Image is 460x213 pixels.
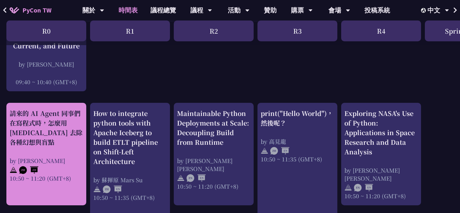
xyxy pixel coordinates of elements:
span: PyCon TW [22,5,51,15]
img: ENEN.5a408d1.svg [187,174,206,182]
img: Locale Icon [421,8,427,13]
div: 10:50 ~ 11:35 (GMT+8) [93,193,167,201]
div: 10:50 ~ 11:20 (GMT+8) [10,174,83,182]
div: R0 [6,20,86,41]
a: CPython Past, Current, and Future by [PERSON_NAME] 09:40 ~ 10:40 (GMT+8) [10,31,83,86]
img: Home icon of PyCon TW 2025 [10,7,19,13]
img: svg+xml;base64,PHN2ZyB4bWxucz0iaHR0cDovL3d3dy53My5vcmcvMjAwMC9zdmciIHdpZHRoPSIyNCIgaGVpZ2h0PSIyNC... [93,185,101,193]
div: Maintainable Python Deployments at Scale: Decoupling Build from Runtime [177,109,250,147]
div: R4 [341,20,421,41]
div: by [PERSON_NAME] [PERSON_NAME] [344,166,418,182]
div: Exploring NASA's Use of Python: Applications in Space Research and Data Analysis [344,109,418,157]
img: ZHZH.38617ef.svg [19,166,38,174]
div: print("Hello World")，然後呢？ [261,109,334,128]
div: 請來的 AI Agent 同事們在寫程式時，怎麼用 [MEDICAL_DATA] 去除各種幻想與盲點 [10,109,83,147]
div: by 高見龍 [261,137,334,145]
a: 請來的 AI Agent 同事們在寫程式時，怎麼用 [MEDICAL_DATA] 去除各種幻想與盲點 by [PERSON_NAME] 10:50 ~ 11:20 (GMT+8) [10,109,83,200]
div: R3 [257,20,337,41]
div: 10:50 ~ 11:35 (GMT+8) [261,155,334,163]
img: ZHEN.371966e.svg [103,185,122,193]
div: 10:50 ~ 11:20 (GMT+8) [344,192,418,200]
a: PyCon TW [3,2,58,18]
div: 10:50 ~ 11:20 (GMT+8) [177,182,250,190]
img: svg+xml;base64,PHN2ZyB4bWxucz0iaHR0cDovL3d3dy53My5vcmcvMjAwMC9zdmciIHdpZHRoPSIyNCIgaGVpZ2h0PSIyNC... [261,147,268,155]
div: How to integrate python tools with Apache Iceberg to build ETLT pipeline on Shift-Left Architecture [93,109,167,166]
a: Maintainable Python Deployments at Scale: Decoupling Build from Runtime by [PERSON_NAME] [PERSON_... [177,109,250,200]
img: svg+xml;base64,PHN2ZyB4bWxucz0iaHR0cDovL3d3dy53My5vcmcvMjAwMC9zdmciIHdpZHRoPSIyNCIgaGVpZ2h0PSIyNC... [10,166,17,174]
div: by 蘇揮原 Mars Su [93,176,167,184]
div: by [PERSON_NAME] [10,157,83,165]
img: svg+xml;base64,PHN2ZyB4bWxucz0iaHR0cDovL3d3dy53My5vcmcvMjAwMC9zdmciIHdpZHRoPSIyNCIgaGVpZ2h0PSIyNC... [344,184,352,192]
div: R2 [174,20,254,41]
div: 09:40 ~ 10:40 (GMT+8) [10,78,83,86]
div: by [PERSON_NAME] [10,60,83,68]
img: svg+xml;base64,PHN2ZyB4bWxucz0iaHR0cDovL3d3dy53My5vcmcvMjAwMC9zdmciIHdpZHRoPSIyNCIgaGVpZ2h0PSIyNC... [177,174,185,182]
div: R1 [90,20,170,41]
a: Exploring NASA's Use of Python: Applications in Space Research and Data Analysis by [PERSON_NAME]... [344,109,418,200]
div: by [PERSON_NAME] [PERSON_NAME] [177,157,250,173]
img: ZHEN.371966e.svg [270,147,289,155]
img: ENEN.5a408d1.svg [354,184,373,192]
